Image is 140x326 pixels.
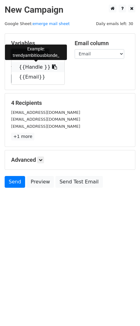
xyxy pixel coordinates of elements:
small: Google Sheet: [5,21,70,26]
small: [EMAIL_ADDRESS][DOMAIN_NAME] [11,124,80,129]
a: Daily emails left: 30 [94,21,135,26]
a: {{Handle }} [11,62,64,72]
h5: Email column [75,40,129,47]
a: Preview [27,176,54,188]
h2: New Campaign [5,5,135,15]
h5: Variables [11,40,65,47]
a: Send Test Email [55,176,103,188]
a: {{Email}} [11,72,64,82]
h5: Advanced [11,157,129,163]
iframe: Chat Widget [109,296,140,326]
a: +1 more [11,133,34,140]
small: [EMAIL_ADDRESS][DOMAIN_NAME] [11,110,80,115]
a: Send [5,176,25,188]
small: [EMAIL_ADDRESS][DOMAIN_NAME] [11,117,80,122]
div: Example: trendyambitiousblonde_ [5,45,67,60]
h5: 4 Recipients [11,100,129,106]
span: Daily emails left: 30 [94,20,135,27]
a: emerge mail sheet [33,21,70,26]
div: 聊天小组件 [109,296,140,326]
